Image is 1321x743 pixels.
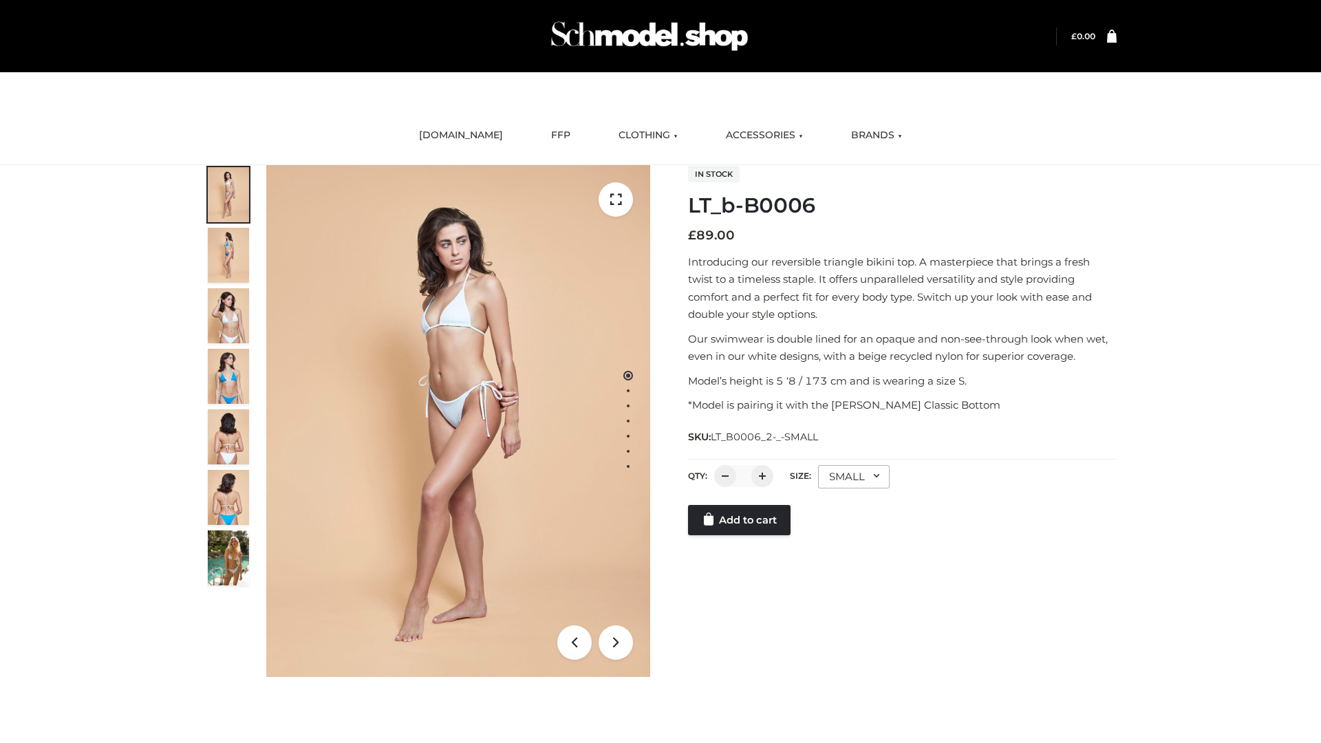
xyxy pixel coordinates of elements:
label: QTY: [688,471,707,481]
bdi: 89.00 [688,228,735,243]
p: *Model is pairing it with the [PERSON_NAME] Classic Bottom [688,396,1117,414]
a: FFP [541,120,581,151]
img: ArielClassicBikiniTop_CloudNine_AzureSky_OW114ECO_3-scaled.jpg [208,288,249,343]
span: £ [688,228,696,243]
a: [DOMAIN_NAME] [409,120,513,151]
label: Size: [790,471,811,481]
a: £0.00 [1071,31,1095,41]
img: ArielClassicBikiniTop_CloudNine_AzureSky_OW114ECO_7-scaled.jpg [208,409,249,464]
h1: LT_b-B0006 [688,193,1117,218]
img: ArielClassicBikiniTop_CloudNine_AzureSky_OW114ECO_4-scaled.jpg [208,349,249,404]
p: Model’s height is 5 ‘8 / 173 cm and is wearing a size S. [688,372,1117,390]
bdi: 0.00 [1071,31,1095,41]
a: Add to cart [688,505,791,535]
span: In stock [688,166,740,182]
p: Introducing our reversible triangle bikini top. A masterpiece that brings a fresh twist to a time... [688,253,1117,323]
img: ArielClassicBikiniTop_CloudNine_AzureSky_OW114ECO_1-scaled.jpg [208,167,249,222]
span: £ [1071,31,1077,41]
a: ACCESSORIES [716,120,813,151]
img: ArielClassicBikiniTop_CloudNine_AzureSky_OW114ECO_1 [266,165,650,677]
a: CLOTHING [608,120,688,151]
span: SKU: [688,429,819,445]
img: ArielClassicBikiniTop_CloudNine_AzureSky_OW114ECO_2-scaled.jpg [208,228,249,283]
div: SMALL [818,465,890,488]
a: BRANDS [841,120,912,151]
img: Arieltop_CloudNine_AzureSky2.jpg [208,530,249,585]
p: Our swimwear is double lined for an opaque and non-see-through look when wet, even in our white d... [688,330,1117,365]
span: LT_B0006_2-_-SMALL [711,431,818,443]
img: ArielClassicBikiniTop_CloudNine_AzureSky_OW114ECO_8-scaled.jpg [208,470,249,525]
img: Schmodel Admin 964 [546,9,753,63]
